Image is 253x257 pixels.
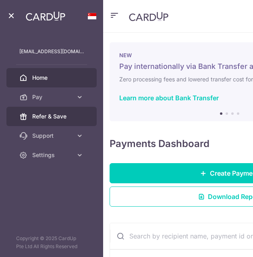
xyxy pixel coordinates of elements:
span: Refer & Save [32,112,84,120]
a: Home [6,68,97,87]
span: Home [32,74,84,82]
a: Settings [6,145,97,165]
a: Support [6,126,97,145]
span: Support [32,132,73,140]
a: Pay [6,87,97,107]
a: Learn more about Bank Transfer [119,94,219,102]
span: Pay [32,93,73,101]
span: Help [19,6,35,13]
p: Copyright © 2025 CardUp Pte Ltd All Rights Reserved [6,234,97,251]
span: Settings [32,151,73,159]
img: CardUp [129,12,168,21]
p: [EMAIL_ADDRESS][DOMAIN_NAME] [19,48,84,56]
a: Refer & Save [6,107,97,126]
h4: Payments Dashboard [110,137,209,150]
img: CardUp [26,11,65,21]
